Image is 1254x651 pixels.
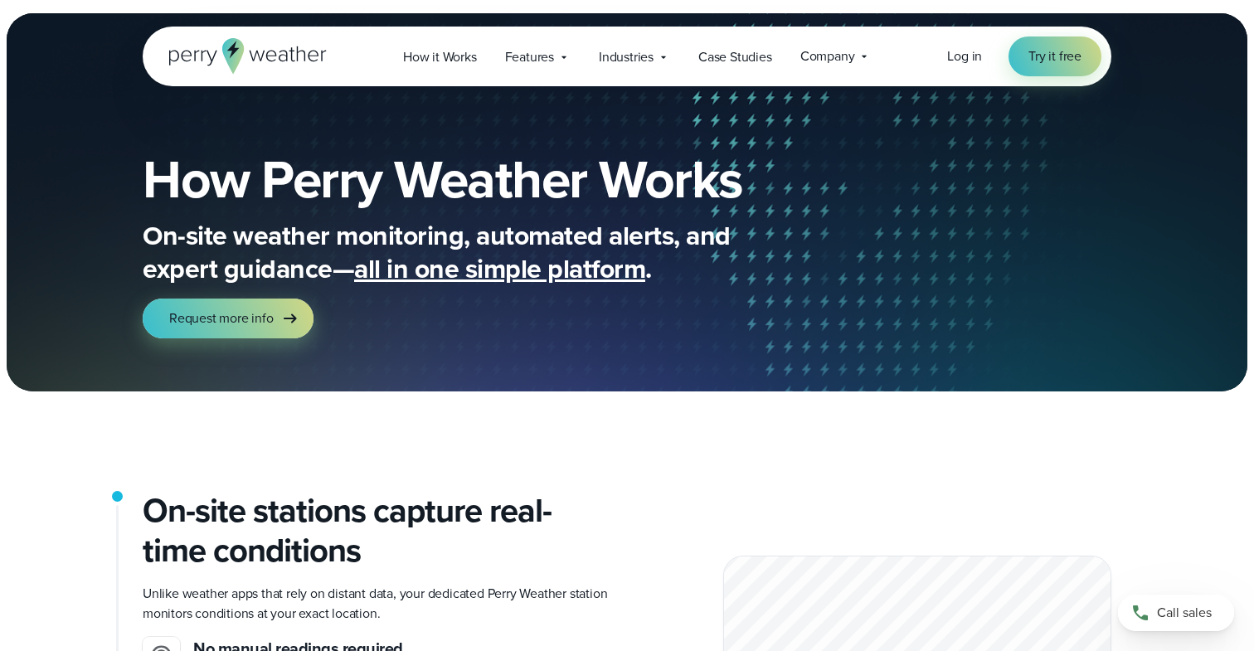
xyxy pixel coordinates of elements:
span: How it Works [403,47,477,67]
h1: How Perry Weather Works [143,153,863,206]
a: How it Works [389,40,491,74]
p: Unlike weather apps that rely on distant data, your dedicated Perry Weather station monitors cond... [143,584,614,624]
span: Try it free [1028,46,1081,66]
span: all in one simple platform [354,249,645,289]
a: Request more info [143,299,313,338]
p: On-site weather monitoring, automated alerts, and expert guidance— . [143,219,806,285]
span: Call sales [1157,603,1212,623]
span: Features [505,47,554,67]
a: Try it free [1009,36,1101,76]
span: Company [800,46,855,66]
a: Call sales [1118,595,1234,631]
span: Industries [599,47,654,67]
h2: On-site stations capture real-time conditions [143,491,614,571]
a: Log in [947,46,982,66]
a: Case Studies [684,40,786,74]
span: Request more info [169,308,274,328]
span: Case Studies [698,47,772,67]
